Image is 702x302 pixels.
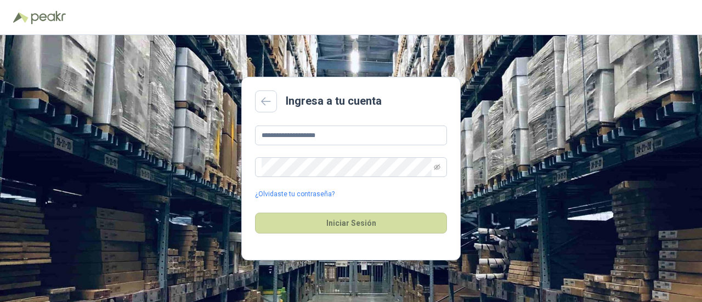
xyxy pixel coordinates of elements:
[255,213,447,233] button: Iniciar Sesión
[434,164,440,170] span: eye-invisible
[286,93,382,110] h2: Ingresa a tu cuenta
[13,12,29,23] img: Logo
[255,189,335,200] a: ¿Olvidaste tu contraseña?
[31,11,66,24] img: Peakr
